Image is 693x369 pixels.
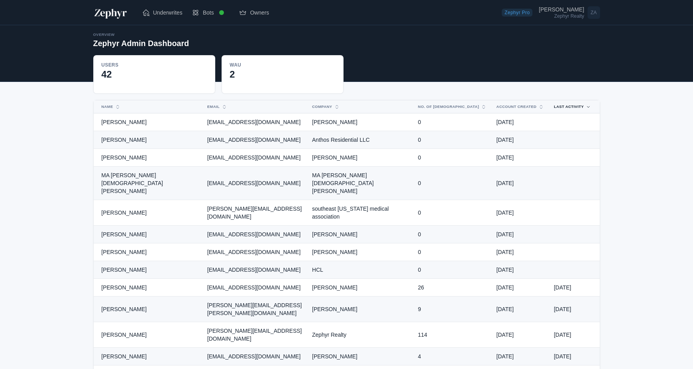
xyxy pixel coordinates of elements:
[307,131,413,149] td: Anthos Residential LLC
[94,226,203,243] td: [PERSON_NAME]
[230,62,241,68] div: WAU
[413,297,492,322] td: 9
[492,261,549,279] td: [DATE]
[413,243,492,261] td: 0
[234,5,274,20] a: Owners
[492,279,549,297] td: [DATE]
[203,322,307,348] td: [PERSON_NAME][EMAIL_ADDRESS][DOMAIN_NAME]
[588,6,600,19] span: ZA
[413,131,492,149] td: 0
[307,167,413,200] td: MA [PERSON_NAME][DEMOGRAPHIC_DATA] [PERSON_NAME]
[413,113,492,131] td: 0
[94,297,203,322] td: [PERSON_NAME]
[492,322,549,348] td: [DATE]
[549,100,587,113] button: Last Activity
[413,167,492,200] td: 0
[187,2,234,24] a: Bots
[94,200,203,226] td: [PERSON_NAME]
[203,261,307,279] td: [EMAIL_ADDRESS][DOMAIN_NAME]
[94,149,203,167] td: [PERSON_NAME]
[203,226,307,243] td: [EMAIL_ADDRESS][DOMAIN_NAME]
[413,149,492,167] td: 0
[153,9,183,17] span: Underwrites
[413,226,492,243] td: 0
[502,9,532,17] span: Zephyr Pro
[413,279,492,297] td: 26
[97,100,193,113] button: Name
[93,6,128,19] img: Zephyr Logo
[307,279,413,297] td: [PERSON_NAME]
[102,68,207,81] div: 42
[307,149,413,167] td: [PERSON_NAME]
[94,279,203,297] td: [PERSON_NAME]
[203,131,307,149] td: [EMAIL_ADDRESS][DOMAIN_NAME]
[307,200,413,226] td: southeast [US_STATE] medical association
[307,113,413,131] td: [PERSON_NAME]
[203,348,307,365] td: [EMAIL_ADDRESS][DOMAIN_NAME]
[492,131,549,149] td: [DATE]
[94,322,203,348] td: [PERSON_NAME]
[492,167,549,200] td: [DATE]
[307,322,413,348] td: Zephyr Realty
[94,131,203,149] td: [PERSON_NAME]
[137,5,187,20] a: Underwrites
[307,243,413,261] td: [PERSON_NAME]
[307,261,413,279] td: HCL
[492,226,549,243] td: [DATE]
[413,200,492,226] td: 0
[549,297,599,322] td: [DATE]
[250,9,269,17] span: Owners
[413,261,492,279] td: 0
[94,348,203,365] td: [PERSON_NAME]
[413,348,492,365] td: 4
[93,38,189,49] h2: Zephyr Admin Dashboard
[492,100,540,113] button: Account Created
[549,322,599,348] td: [DATE]
[413,322,492,348] td: 114
[307,100,404,113] button: Company
[413,100,482,113] button: No. of [DEMOGRAPHIC_DATA]
[93,32,189,38] div: Overview
[549,279,599,297] td: [DATE]
[492,113,549,131] td: [DATE]
[102,62,119,68] div: Users
[492,297,549,322] td: [DATE]
[230,68,335,81] div: 2
[203,200,307,226] td: [PERSON_NAME][EMAIL_ADDRESS][DOMAIN_NAME]
[307,297,413,322] td: [PERSON_NAME]
[492,243,549,261] td: [DATE]
[94,113,203,131] td: [PERSON_NAME]
[203,9,214,17] span: Bots
[203,100,298,113] button: Email
[203,297,307,322] td: [PERSON_NAME][EMAIL_ADDRESS][PERSON_NAME][DOMAIN_NAME]
[203,113,307,131] td: [EMAIL_ADDRESS][DOMAIN_NAME]
[539,5,600,20] a: Open user menu
[492,149,549,167] td: [DATE]
[492,348,549,365] td: [DATE]
[203,279,307,297] td: [EMAIL_ADDRESS][DOMAIN_NAME]
[539,7,584,12] div: [PERSON_NAME]
[203,243,307,261] td: [EMAIL_ADDRESS][DOMAIN_NAME]
[549,348,599,365] td: [DATE]
[307,226,413,243] td: [PERSON_NAME]
[539,14,584,19] div: Zephyr Realty
[203,149,307,167] td: [EMAIL_ADDRESS][DOMAIN_NAME]
[307,348,413,365] td: [PERSON_NAME]
[203,167,307,200] td: [EMAIL_ADDRESS][DOMAIN_NAME]
[94,167,203,200] td: MA [PERSON_NAME][DEMOGRAPHIC_DATA] [PERSON_NAME]
[94,243,203,261] td: [PERSON_NAME]
[94,261,203,279] td: [PERSON_NAME]
[492,200,549,226] td: [DATE]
